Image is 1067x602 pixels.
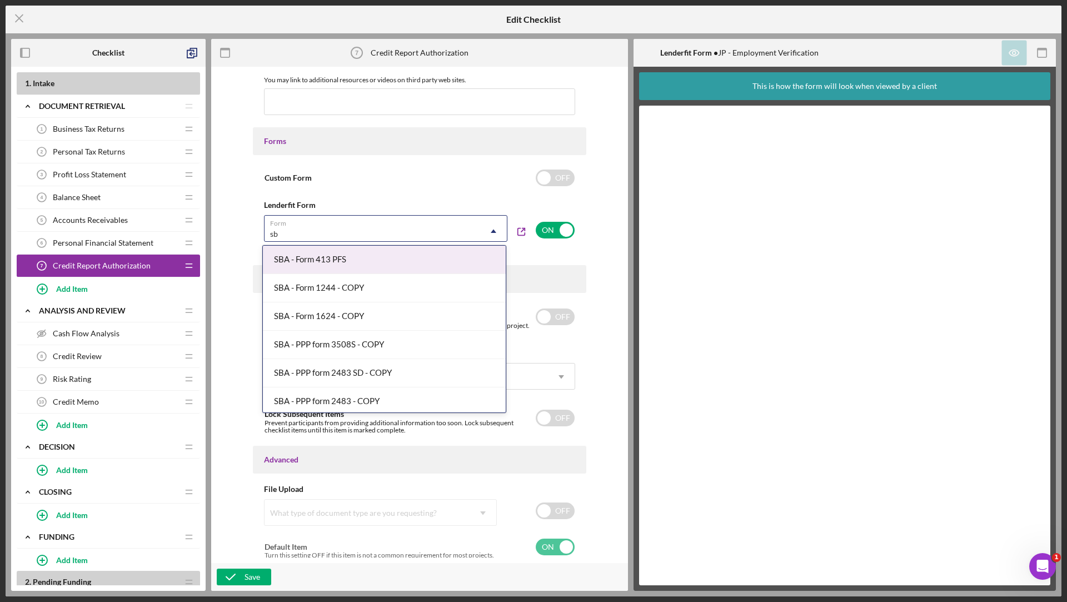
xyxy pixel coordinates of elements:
div: Add Item [56,504,88,525]
b: Lenderfit Form [264,200,316,210]
div: JP - Employment Verification [660,48,819,57]
span: Balance Sheet [53,193,101,202]
span: Credit Memo [53,397,99,406]
span: Accounts Receivables [53,216,128,225]
div: Credit Report Authorization [371,48,468,57]
label: Lock Subsequent Items [265,409,344,419]
label: Custom Form [265,173,312,182]
div: Add Item [56,278,88,299]
iframe: Lenderfit form [650,117,1040,574]
button: Add Item [28,414,200,436]
h5: Edit Checklist [506,14,561,24]
button: Add Item [28,549,200,571]
span: Risk Rating [53,375,91,384]
tspan: 8 [41,354,43,359]
tspan: 9 [41,376,43,382]
span: Pending Funding [33,577,91,586]
div: Closing [39,487,178,496]
span: Credit Report Authorization [53,261,151,270]
span: 1 [1052,553,1061,562]
button: Save [217,569,271,585]
tspan: 3 [41,172,43,177]
span: 2 . [25,577,31,586]
button: Add Item [28,277,200,300]
div: This is how the form will look when viewed by a client [752,72,937,100]
div: Turn this setting OFF if this item is not a common requirement for most projects. [265,551,494,559]
tspan: 7 [355,49,358,56]
div: Document Retrieval [39,102,178,111]
tspan: 2 [41,149,43,155]
div: You may link to additional resources or videos on third party web sites. [264,74,575,86]
div: SBA - PPP form 3508S - COPY [263,331,506,359]
div: File Upload [264,485,575,494]
tspan: 5 [41,217,43,223]
tspan: 10 [39,399,44,405]
tspan: 6 [41,240,43,246]
b: Lenderfit Form • [660,48,718,57]
div: Advanced [264,455,575,464]
tspan: 1 [41,126,43,132]
span: 1 . [25,78,31,88]
div: Funding [39,533,178,541]
span: Personal Tax Returns [53,147,125,156]
b: Checklist [92,48,124,57]
div: SBA - PPP form 2483 - COPY [263,387,506,416]
button: Add Item [28,459,200,481]
span: Cash Flow Analysis [53,329,119,338]
div: yes [9,9,300,21]
div: Prevent participants from providing additional information too soon. Lock subsequent checklist it... [265,419,536,435]
label: Default Item [265,542,307,551]
div: Analysis and Review [39,306,178,315]
button: Add Item [28,504,200,526]
span: Personal Financial Statement [53,238,153,247]
div: Forms [264,137,575,146]
div: SBA - Form 1244 - COPY [263,274,506,302]
tspan: 7 [41,263,43,268]
div: SBA - Form 413 PFS [263,246,506,274]
div: SBA - PPP form 2483 SD - COPY [263,359,506,387]
div: Save [245,569,260,585]
div: Add Item [56,549,88,570]
span: Intake [33,78,54,88]
span: Credit Review [53,352,102,361]
iframe: Intercom live chat [1029,553,1056,580]
tspan: 4 [41,195,43,200]
div: SBA - Form 1624 - COPY [263,302,506,331]
div: Decision [39,442,178,451]
div: Add Item [56,459,88,480]
body: Rich Text Area. Press ALT-0 for help. [9,9,300,21]
span: Business Tax Returns [53,125,124,133]
span: Profit Loss Statement [53,170,126,179]
div: Add Item [56,414,88,435]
